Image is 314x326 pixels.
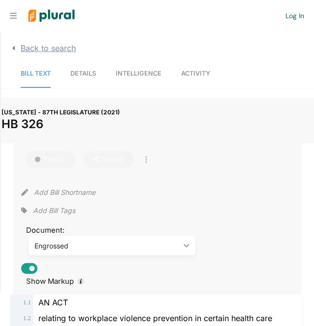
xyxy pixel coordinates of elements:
span: Back to search [16,43,76,53]
h1: HB 326 [1,117,314,132]
a: Back to search [7,43,76,53]
span: Bill Text [21,70,51,77]
button: Back to search [1,39,82,57]
button: Add Bill Shortname [34,185,95,200]
a: Details [70,60,96,88]
a: Bill Text [21,60,51,88]
span: Show Markup [21,277,74,286]
span: Add Bill Tags [33,206,75,216]
a: Activity [181,60,210,88]
img: Logo for Plural [21,0,82,31]
a: Intelligence [116,60,161,88]
div: Tooltip anchor [76,277,85,286]
span: Details [70,70,96,77]
span: Activity [181,70,210,77]
span: [US_STATE] - 87TH LEGISLATURE (2021) [1,109,120,116]
span: 1 . 1 [23,299,31,306]
div: Engrossed [34,241,180,251]
button: Track [25,151,76,168]
span: AN ACT [38,298,68,307]
span: Document: [21,226,72,235]
button: Share [84,151,134,168]
span: 1 . 2 [23,315,31,322]
a: Log In [285,11,304,20]
span: relating to workplace violence prevention in certain health care [38,313,272,323]
span: Intelligence [116,70,161,77]
div: Add tags [21,203,75,218]
button: Share [80,151,138,168]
